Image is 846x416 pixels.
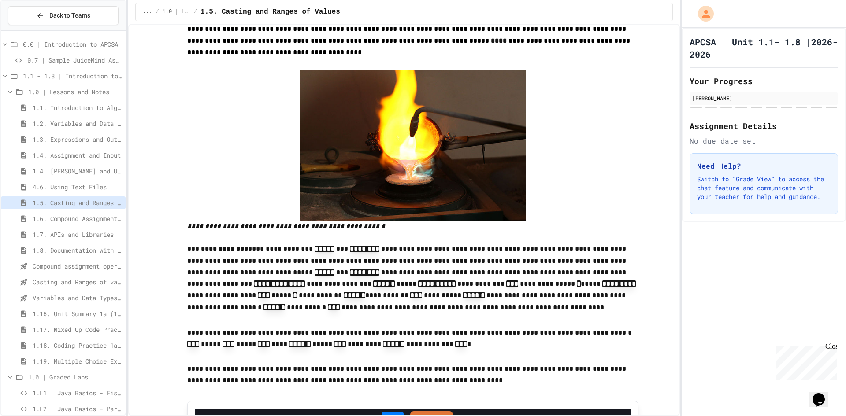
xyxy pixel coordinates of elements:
span: 1.0 | Lessons and Notes [28,87,122,96]
h2: Your Progress [690,75,838,87]
span: 1.6. Compound Assignment Operators [33,214,122,223]
span: 1.0 | Lessons and Notes [163,8,190,15]
span: 1.4. [PERSON_NAME] and User Input [33,166,122,176]
span: 1.16. Unit Summary 1a (1.1-1.6) [33,309,122,318]
h2: Assignment Details [690,120,838,132]
span: Variables and Data Types - Quiz [33,293,122,302]
div: Chat with us now!Close [4,4,61,56]
span: 0.0 | Introduction to APCSA [23,40,122,49]
span: 1.7. APIs and Libraries [33,230,122,239]
span: 1.4. Assignment and Input [33,151,122,160]
div: [PERSON_NAME] [692,94,835,102]
span: 1.1. Introduction to Algorithms, Programming, and Compilers [33,103,122,112]
span: Back to Teams [49,11,90,20]
span: Casting and Ranges of variables - Quiz [33,277,122,287]
span: 1.17. Mixed Up Code Practice 1.1-1.6 [33,325,122,334]
button: Back to Teams [8,6,119,25]
h1: APCSA | Unit 1.1- 1.8 |2026-2026 [690,36,838,60]
span: 1.L2 | Java Basics - Paragraphs Lab [33,404,122,413]
span: 1.L1 | Java Basics - Fish Lab [33,388,122,398]
span: 1.2. Variables and Data Types [33,119,122,128]
span: 1.5. Casting and Ranges of Values [33,198,122,207]
iframe: chat widget [773,342,837,380]
span: / [194,8,197,15]
span: 4.6. Using Text Files [33,182,122,191]
p: Switch to "Grade View" to access the chat feature and communicate with your teacher for help and ... [697,175,831,201]
span: 1.1 - 1.8 | Introduction to Java [23,71,122,81]
div: No due date set [690,136,838,146]
iframe: chat widget [809,381,837,407]
span: 1.5. Casting and Ranges of Values [200,7,340,17]
span: 1.8. Documentation with Comments and Preconditions [33,246,122,255]
span: 0.7 | Sample JuiceMind Assignment - [GEOGRAPHIC_DATA] [27,55,122,65]
div: My Account [689,4,716,24]
span: Compound assignment operators - Quiz [33,261,122,271]
span: 1.19. Multiple Choice Exercises for Unit 1a (1.1-1.6) [33,357,122,366]
span: 1.0 | Graded Labs [28,372,122,382]
span: / [156,8,159,15]
span: 1.18. Coding Practice 1a (1.1-1.6) [33,341,122,350]
span: 1.3. Expressions and Output [New] [33,135,122,144]
span: ... [143,8,152,15]
h3: Need Help? [697,161,831,171]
